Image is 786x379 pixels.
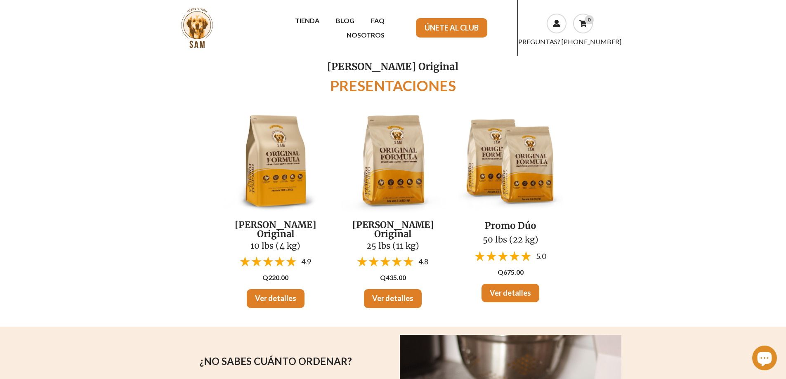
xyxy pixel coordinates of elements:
[341,242,445,250] h2: 25 lbs (11 kg)
[223,220,328,238] h2: [PERSON_NAME] Original
[536,252,546,261] span: 5.0
[328,13,363,28] a: BLOG
[301,257,311,266] span: 4.9
[176,7,218,49] img: sam.png
[364,289,422,308] a: Ver detalles
[416,18,487,38] a: ÚNETE AL CLUB
[750,346,779,372] inbox-online-store-chat: Chat de la tienda online Shopify
[458,235,563,245] h2: 50 lbs (22 kg)
[165,355,387,367] h2: ¿NO SABES CUÁNTO ORDENAR?
[223,242,328,250] h2: 10 lbs (4 kg)
[223,109,328,214] img: mockupfinales-02.jpeg
[341,273,445,282] p: Q435.00
[223,273,328,282] p: Q220.00
[363,13,393,28] a: FAQ
[338,28,393,42] a: NOSOTROS
[518,38,621,45] a: PREGUNTAS? [PHONE_NUMBER]
[240,257,311,266] a: 4.9
[287,13,328,28] a: TIENDA
[458,109,563,214] img: mockupfinalss.jpeg
[418,257,428,266] span: 4.8
[165,60,622,74] p: [PERSON_NAME] Original
[458,220,563,231] h2: Promo Dúo
[341,109,445,214] img: mockupfinales-01.jpeg
[341,220,445,238] h2: [PERSON_NAME] Original
[357,257,428,266] a: 4.8
[165,77,622,94] h1: PRESENTACIONES
[458,268,563,277] p: Q675.00
[585,15,594,24] div: 0
[573,14,593,33] a: 0
[247,289,304,308] a: Ver detalles
[482,284,539,303] a: Ver detalles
